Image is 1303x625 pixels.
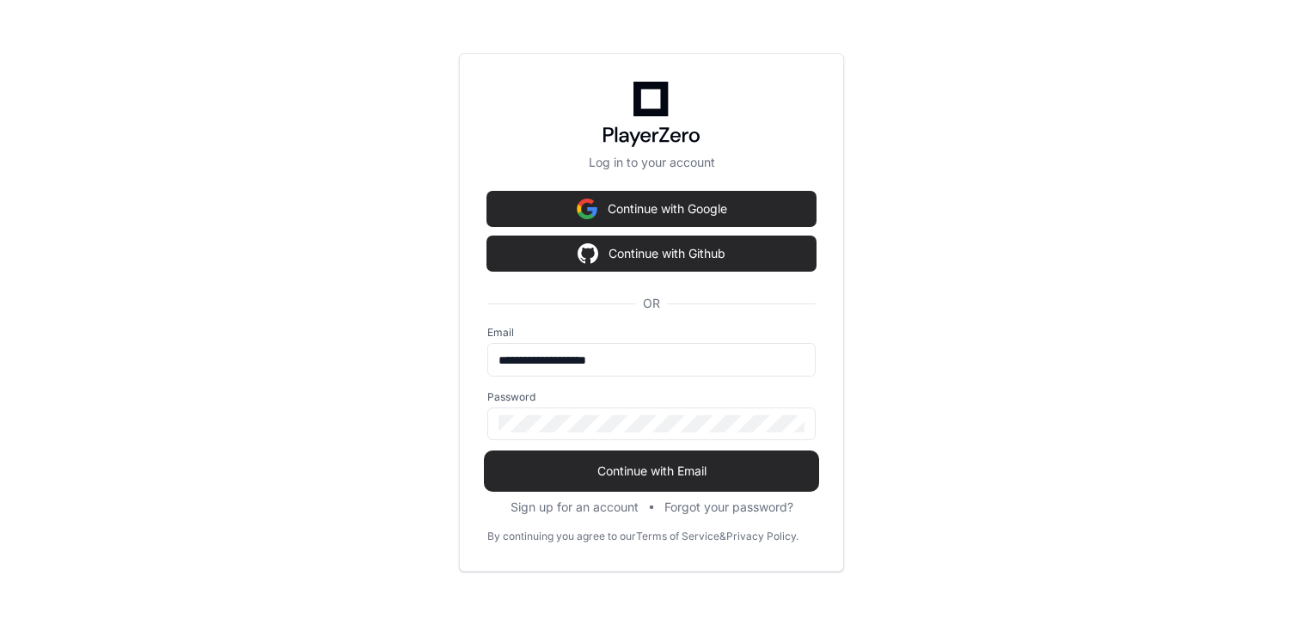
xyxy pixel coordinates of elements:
span: OR [636,295,667,312]
img: Sign in with google [578,236,598,271]
div: & [719,530,726,543]
div: By continuing you agree to our [487,530,636,543]
a: Privacy Policy. [726,530,798,543]
label: Password [487,390,816,404]
label: Email [487,326,816,340]
button: Continue with Github [487,236,816,271]
button: Sign up for an account [511,499,639,516]
span: Continue with Email [487,463,816,480]
button: Continue with Email [487,454,816,488]
a: Terms of Service [636,530,719,543]
p: Log in to your account [487,154,816,171]
img: Sign in with google [577,192,597,226]
button: Continue with Google [487,192,816,226]
button: Forgot your password? [664,499,793,516]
